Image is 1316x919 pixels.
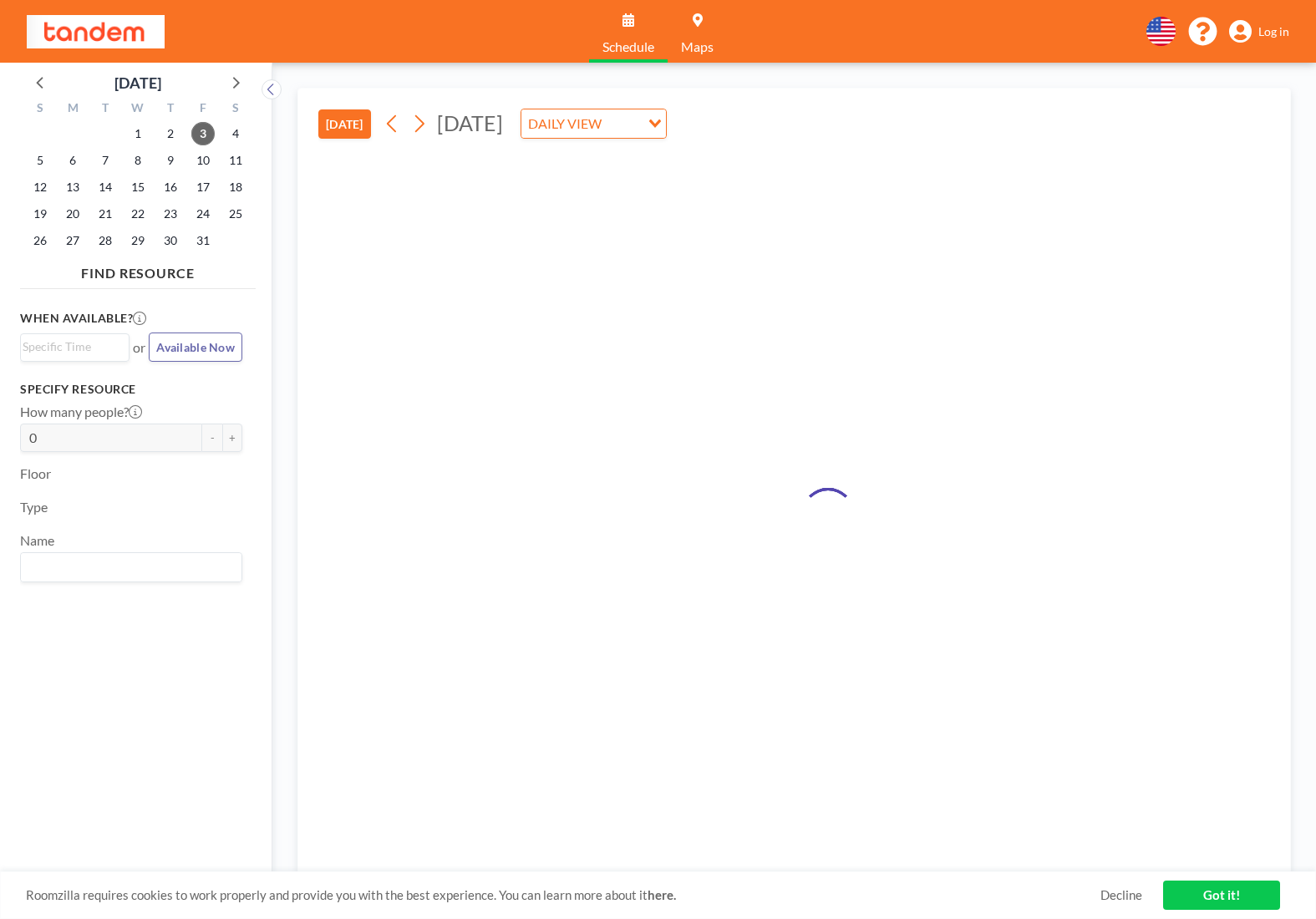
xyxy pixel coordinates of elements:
span: Wednesday, October 1, 2025 [126,122,150,145]
span: Saturday, October 18, 2025 [224,175,247,199]
span: Thursday, October 23, 2025 [159,202,182,226]
span: Wednesday, October 15, 2025 [126,175,150,199]
span: Sunday, October 12, 2025 [28,175,52,199]
h3: Specify resource [20,382,242,397]
a: here. [648,887,676,902]
span: Thursday, October 9, 2025 [159,149,182,172]
span: Maps [681,40,714,53]
span: Friday, October 31, 2025 [191,229,215,252]
span: Monday, October 13, 2025 [61,175,84,199]
label: Type [20,499,48,515]
div: Search for option [21,334,129,359]
label: Name [20,532,54,549]
span: Friday, October 17, 2025 [191,175,215,199]
h4: FIND RESOURCE [20,258,256,282]
span: Wednesday, October 8, 2025 [126,149,150,172]
img: organization-logo [27,15,165,48]
label: How many people? [20,404,142,420]
span: Sunday, October 5, 2025 [28,149,52,172]
span: Thursday, October 30, 2025 [159,229,182,252]
div: Search for option [521,109,666,138]
span: Monday, October 6, 2025 [61,149,84,172]
div: S [219,99,252,120]
span: Thursday, October 2, 2025 [159,122,182,145]
span: Available Now [156,340,235,354]
button: - [202,424,222,452]
input: Search for option [23,556,232,578]
span: Saturday, October 4, 2025 [224,122,247,145]
div: F [186,99,219,120]
span: Wednesday, October 29, 2025 [126,229,150,252]
span: Sunday, October 19, 2025 [28,202,52,226]
input: Search for option [23,338,119,356]
span: Monday, October 20, 2025 [61,202,84,226]
div: [DATE] [114,71,161,94]
a: Decline [1100,887,1142,903]
button: [DATE] [318,109,371,139]
span: Sunday, October 26, 2025 [28,229,52,252]
div: M [57,99,89,120]
span: Tuesday, October 14, 2025 [94,175,117,199]
span: Schedule [602,40,654,53]
span: Tuesday, October 28, 2025 [94,229,117,252]
span: Friday, October 10, 2025 [191,149,215,172]
span: Wednesday, October 22, 2025 [126,202,150,226]
span: Friday, October 3, 2025 [191,122,215,145]
span: DAILY VIEW [525,113,605,135]
div: T [154,99,186,120]
input: Search for option [607,113,638,135]
button: + [222,424,242,452]
span: or [133,339,145,356]
span: Roomzilla requires cookies to work properly and provide you with the best experience. You can lea... [26,887,1100,903]
button: Available Now [149,333,242,362]
div: Search for option [21,553,241,581]
span: Tuesday, October 7, 2025 [94,149,117,172]
div: S [24,99,57,120]
a: Log in [1229,20,1289,43]
span: Saturday, October 11, 2025 [224,149,247,172]
span: Saturday, October 25, 2025 [224,202,247,226]
span: Friday, October 24, 2025 [191,202,215,226]
label: Floor [20,465,51,482]
span: Tuesday, October 21, 2025 [94,202,117,226]
a: Got it! [1163,881,1280,910]
span: Monday, October 27, 2025 [61,229,84,252]
div: W [122,99,155,120]
span: Log in [1258,24,1289,39]
div: T [89,99,122,120]
span: Thursday, October 16, 2025 [159,175,182,199]
span: [DATE] [437,110,503,135]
